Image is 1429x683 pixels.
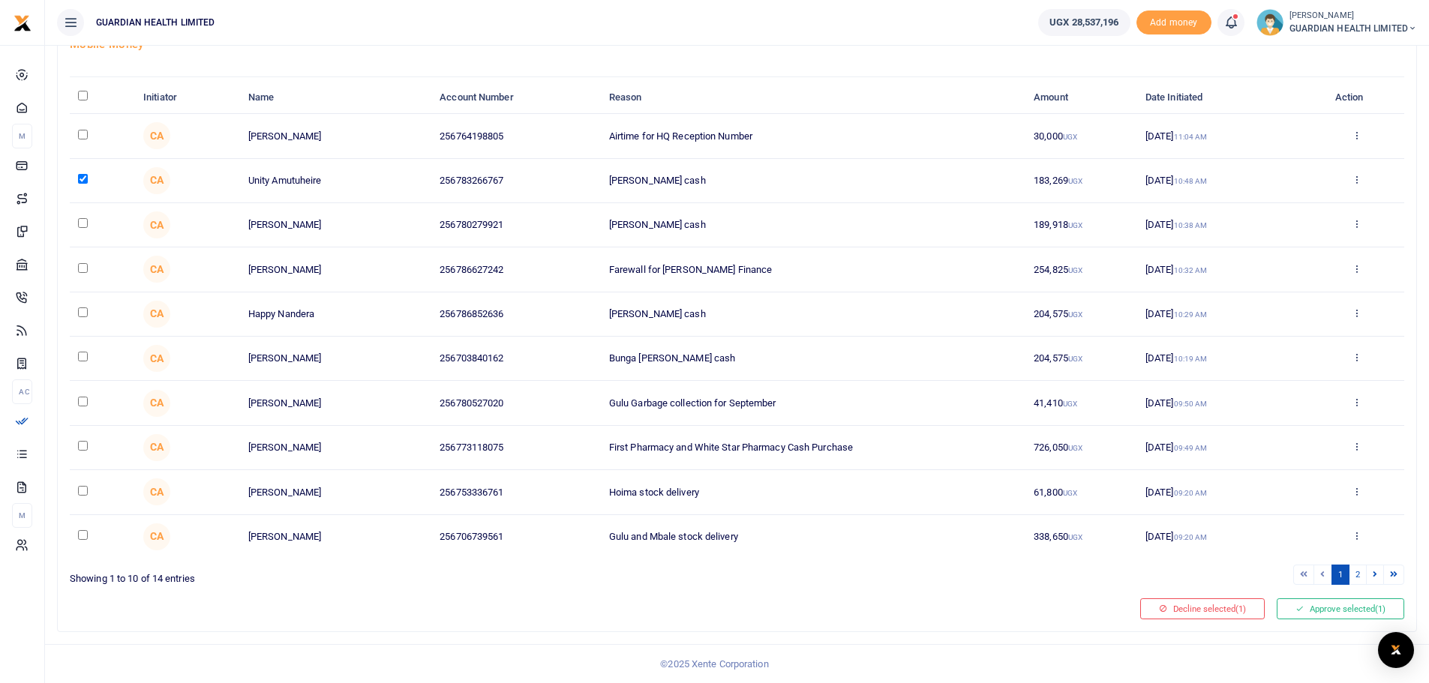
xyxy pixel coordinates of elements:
[601,337,1025,381] td: Bunga [PERSON_NAME] cash
[431,426,601,470] td: 256773118075
[431,337,601,381] td: 256703840162
[1331,565,1349,585] a: 1
[1174,310,1208,319] small: 10:29 AM
[143,301,170,328] span: Catherine Ainomugisha
[135,82,240,114] th: Initiator: activate to sort column ascending
[1174,177,1208,185] small: 10:48 AM
[1174,533,1208,541] small: 09:20 AM
[431,381,601,425] td: 256780527020
[431,82,601,114] th: Account Number: activate to sort column ascending
[601,114,1025,158] td: Airtime for HQ Reception Number
[1025,381,1137,425] td: 41,410
[12,503,32,528] li: M
[1137,82,1308,114] th: Date Initiated: activate to sort column ascending
[1136,16,1211,27] a: Add money
[1137,470,1308,514] td: [DATE]
[1068,533,1082,541] small: UGX
[601,203,1025,247] td: [PERSON_NAME] cash
[1063,400,1077,408] small: UGX
[1174,355,1208,363] small: 10:19 AM
[1025,292,1137,337] td: 204,575
[240,337,431,381] td: [PERSON_NAME]
[1025,247,1137,292] td: 254,825
[240,515,431,559] td: [PERSON_NAME]
[1174,400,1208,408] small: 09:50 AM
[1277,598,1404,619] button: Approve selected(1)
[1235,604,1246,614] span: (1)
[240,82,431,114] th: Name: activate to sort column ascending
[1137,203,1308,247] td: [DATE]
[1137,114,1308,158] td: [DATE]
[431,292,601,337] td: 256786852636
[1289,10,1417,22] small: [PERSON_NAME]
[1049,15,1118,30] span: UGX 28,537,196
[1068,221,1082,229] small: UGX
[1068,310,1082,319] small: UGX
[1063,489,1077,497] small: UGX
[143,122,170,149] span: Catherine Ainomugisha
[1025,515,1137,559] td: 338,650
[1137,381,1308,425] td: [DATE]
[601,292,1025,337] td: [PERSON_NAME] cash
[601,82,1025,114] th: Reason: activate to sort column ascending
[1068,355,1082,363] small: UGX
[1137,292,1308,337] td: [DATE]
[601,470,1025,514] td: Hoima stock delivery
[1174,221,1208,229] small: 10:38 AM
[1136,10,1211,35] li: Toup your wallet
[431,515,601,559] td: 256706739561
[1137,337,1308,381] td: [DATE]
[431,159,601,203] td: 256783266767
[240,381,431,425] td: [PERSON_NAME]
[1308,82,1404,114] th: Action: activate to sort column ascending
[601,159,1025,203] td: [PERSON_NAME] cash
[240,114,431,158] td: [PERSON_NAME]
[1025,337,1137,381] td: 204,575
[240,292,431,337] td: Happy Nandera
[601,247,1025,292] td: Farewall for [PERSON_NAME] Finance
[601,426,1025,470] td: First Pharmacy and White Star Pharmacy Cash Purchase
[1256,9,1417,36] a: profile-user [PERSON_NAME] GUARDIAN HEALTH LIMITED
[1349,565,1367,585] a: 2
[1137,159,1308,203] td: [DATE]
[143,390,170,417] span: Catherine Ainomugisha
[601,381,1025,425] td: Gulu Garbage collection for September
[240,159,431,203] td: Unity Amutuheire
[1174,133,1208,141] small: 11:04 AM
[143,345,170,372] span: Catherine Ainomugisha
[14,16,32,28] a: logo-small logo-large logo-large
[431,203,601,247] td: 256780279921
[431,470,601,514] td: 256753336761
[1375,604,1385,614] span: (1)
[1025,114,1137,158] td: 30,000
[1025,82,1137,114] th: Amount: activate to sort column ascending
[1174,444,1208,452] small: 09:49 AM
[601,515,1025,559] td: Gulu and Mbale stock delivery
[1137,426,1308,470] td: [DATE]
[1137,515,1308,559] td: [DATE]
[1025,426,1137,470] td: 726,050
[1063,133,1077,141] small: UGX
[143,434,170,461] span: Catherine Ainomugisha
[90,16,221,29] span: GUARDIAN HEALTH LIMITED
[1032,9,1136,36] li: Wallet ballance
[143,478,170,505] span: Catherine Ainomugisha
[1068,266,1082,274] small: UGX
[143,256,170,283] span: Catherine Ainomugisha
[1289,22,1417,35] span: GUARDIAN HEALTH LIMITED
[143,523,170,550] span: Catherine Ainomugisha
[240,203,431,247] td: [PERSON_NAME]
[1025,159,1137,203] td: 183,269
[1068,177,1082,185] small: UGX
[143,211,170,238] span: Catherine Ainomugisha
[1174,266,1208,274] small: 10:32 AM
[1137,247,1308,292] td: [DATE]
[14,14,32,32] img: logo-small
[431,114,601,158] td: 256764198805
[1256,9,1283,36] img: profile-user
[1025,470,1137,514] td: 61,800
[1174,489,1208,497] small: 09:20 AM
[70,82,135,114] th: : activate to sort column descending
[240,470,431,514] td: [PERSON_NAME]
[12,379,32,404] li: Ac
